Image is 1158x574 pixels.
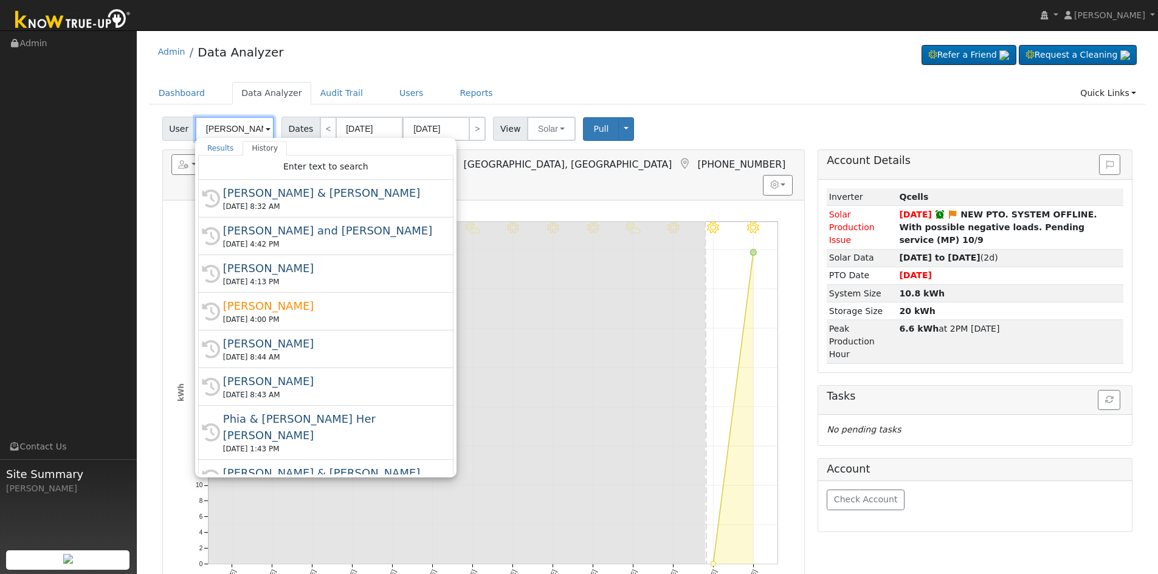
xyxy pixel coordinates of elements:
[198,141,243,155] a: Results
[223,443,439,454] div: [DATE] 1:43 PM
[6,466,130,482] span: Site Summary
[451,82,502,104] a: Reports
[922,45,1016,66] a: Refer a Friend
[199,529,202,536] text: 4
[202,378,220,396] i: History
[697,159,785,170] span: [PHONE_NUMBER]
[827,490,905,510] button: Check Account
[827,320,897,363] td: Peak Production Hour
[232,82,311,104] a: Data Analyzer
[1019,45,1137,66] a: Request a Cleaning
[827,390,1123,403] h5: Tasks
[493,117,528,141] span: View
[934,210,945,219] a: Snoozed until 10/23/2025
[63,554,73,564] img: retrieve
[243,141,287,155] a: History
[195,117,274,141] input: Select a User
[162,117,196,141] span: User
[583,117,619,141] button: Pull
[899,306,935,316] strong: 20 kWh
[202,265,220,283] i: History
[827,463,870,475] h5: Account
[899,253,980,262] strong: [DATE] to [DATE]
[469,117,486,141] a: >
[202,302,220,321] i: History
[899,270,932,280] span: [DATE]
[9,7,137,34] img: Know True-Up
[223,314,439,325] div: [DATE] 4:00 PM
[202,340,220,358] i: History
[320,117,337,141] a: <
[1074,10,1145,20] span: [PERSON_NAME]
[158,47,185,56] a: Admin
[678,158,691,170] a: Map
[897,320,1123,363] td: at 2PM [DATE]
[283,162,368,171] span: Enter text to search
[223,201,439,212] div: [DATE] 8:32 AM
[223,373,439,389] div: [PERSON_NAME]
[899,289,945,298] strong: 10.8 kWh
[750,249,756,255] circle: onclick=""
[199,497,202,504] text: 8
[223,335,439,352] div: [PERSON_NAME]
[199,545,202,552] text: 2
[223,239,439,250] div: [DATE] 4:42 PM
[899,192,928,202] strong: ID: 1565, authorized: 10/08/25
[444,158,458,170] a: Login As (last Never)
[747,222,759,234] i: 10/09 - Clear
[202,190,220,208] i: History
[223,411,439,443] div: Phia & [PERSON_NAME] Her [PERSON_NAME]
[707,222,719,234] i: 10/08 - Clear
[829,210,875,245] span: Solar Production Issue
[948,210,959,219] i: Edit Issue
[1099,154,1120,175] button: Issue History
[834,494,898,504] span: Check Account
[1120,50,1130,60] img: retrieve
[223,465,439,481] div: [PERSON_NAME] & [PERSON_NAME]
[390,82,433,104] a: Users
[196,482,203,488] text: 10
[198,45,283,60] a: Data Analyzer
[999,50,1009,60] img: retrieve
[711,561,715,566] circle: onclick=""
[202,227,220,245] i: History
[827,154,1123,167] h5: Account Details
[223,260,439,276] div: [PERSON_NAME]
[311,82,372,104] a: Audit Trail
[150,82,215,104] a: Dashboard
[1071,82,1145,104] a: Quick Links
[202,423,220,442] i: History
[223,222,439,239] div: [PERSON_NAME] and [PERSON_NAME]
[177,383,185,401] text: kWh
[899,324,939,333] strong: 6.6 kWh
[223,352,439,363] div: [DATE] 8:44 AM
[827,267,897,284] td: PTO Date
[6,482,130,495] div: [PERSON_NAME]
[199,513,202,520] text: 6
[593,124,608,134] span: Pull
[202,470,220,488] i: History
[827,302,897,320] td: Storage Size
[281,117,320,141] span: Dates
[1098,390,1120,411] button: Refresh
[899,253,998,262] span: (2d)
[223,185,439,201] div: [PERSON_NAME] & [PERSON_NAME]
[223,298,439,314] div: [PERSON_NAME]
[199,561,202,567] text: 0
[223,276,439,287] div: [DATE] 4:13 PM
[899,210,1097,245] strong: NEW PTO. SYSTEM OFFLINE. With possible negative loads. Pending service (MP) 10/9
[527,117,576,141] button: Solar
[899,210,932,219] span: [DATE]
[223,389,439,400] div: [DATE] 8:43 AM
[464,159,672,170] span: [GEOGRAPHIC_DATA], [GEOGRAPHIC_DATA]
[827,188,897,206] td: Inverter
[827,249,897,267] td: Solar Data
[827,284,897,302] td: System Size
[827,425,901,434] i: No pending tasks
